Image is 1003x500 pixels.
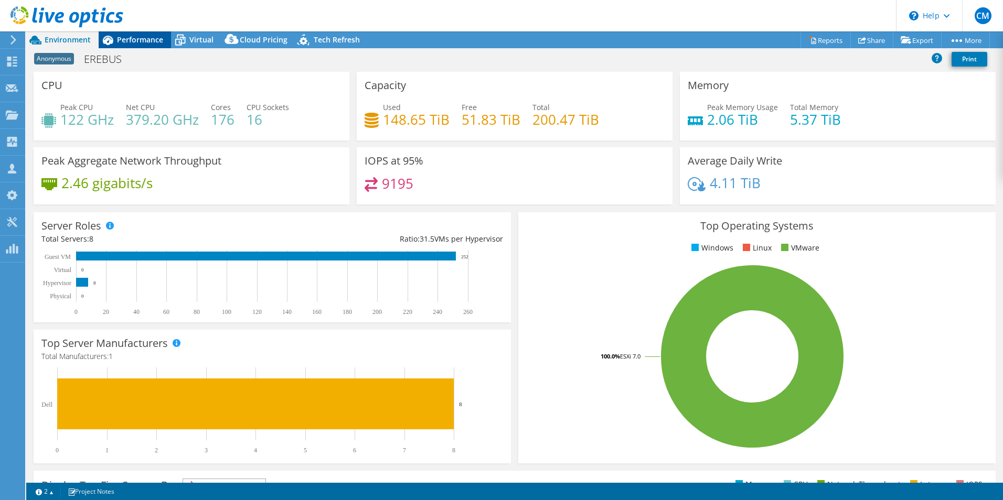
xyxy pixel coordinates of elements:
[103,308,109,316] text: 20
[462,102,477,112] span: Free
[41,338,168,349] h3: Top Server Manufacturers
[60,485,122,498] a: Project Notes
[41,233,272,245] div: Total Servers:
[240,35,287,45] span: Cloud Pricing
[463,308,473,316] text: 260
[89,234,93,244] span: 8
[194,308,200,316] text: 80
[459,401,462,407] text: 8
[312,308,322,316] text: 160
[79,53,138,65] h1: EREBUS
[790,102,838,112] span: Total Memory
[314,35,360,45] span: Tech Refresh
[117,35,163,45] span: Performance
[105,447,109,454] text: 1
[975,7,991,24] span: CM
[126,114,199,125] h4: 379.20 GHz
[54,266,72,274] text: Virtual
[28,485,61,498] a: 2
[365,155,423,167] h3: IOPS at 95%
[183,479,265,492] span: IOPS
[211,102,231,112] span: Cores
[909,11,919,20] svg: \n
[365,80,406,91] h3: Capacity
[382,178,413,189] h4: 9195
[688,155,782,167] h3: Average Daily Write
[620,352,641,360] tspan: ESXi 7.0
[74,308,78,316] text: 0
[433,308,442,316] text: 240
[710,177,761,189] h4: 4.11 TiB
[222,308,231,316] text: 100
[383,102,401,112] span: Used
[247,114,289,125] h4: 16
[252,308,262,316] text: 120
[45,35,91,45] span: Environment
[740,242,772,254] li: Linux
[60,102,93,112] span: Peak CPU
[372,308,382,316] text: 200
[689,242,733,254] li: Windows
[45,253,71,260] text: Guest VM
[41,351,503,362] h4: Total Manufacturers:
[61,177,153,189] h4: 2.46 gigabits/s
[254,447,257,454] text: 4
[850,32,893,48] a: Share
[56,447,59,454] text: 0
[908,479,947,490] li: Latency
[707,102,778,112] span: Peak Memory Usage
[41,155,221,167] h3: Peak Aggregate Network Throughput
[133,308,140,316] text: 40
[60,114,114,125] h4: 122 GHz
[601,352,620,360] tspan: 100.0%
[707,114,778,125] h4: 2.06 TiB
[163,308,169,316] text: 60
[247,102,289,112] span: CPU Sockets
[954,479,983,490] li: IOPS
[532,114,599,125] h4: 200.47 TiB
[462,114,520,125] h4: 51.83 TiB
[893,32,942,48] a: Export
[41,80,62,91] h3: CPU
[452,447,455,454] text: 8
[461,254,468,259] text: 252
[420,234,434,244] span: 31.5
[952,52,987,67] a: Print
[801,32,851,48] a: Reports
[155,447,158,454] text: 2
[50,292,71,300] text: Physical
[778,242,819,254] li: VMware
[34,53,74,64] span: Anonymous
[205,447,208,454] text: 3
[781,479,808,490] li: CPU
[526,220,988,232] h3: Top Operating Systems
[43,279,71,287] text: Hypervisor
[81,294,84,299] text: 0
[532,102,550,112] span: Total
[282,308,292,316] text: 140
[189,35,214,45] span: Virtual
[353,447,356,454] text: 6
[941,32,990,48] a: More
[304,447,307,454] text: 5
[211,114,234,125] h4: 176
[41,401,52,408] text: Dell
[688,80,729,91] h3: Memory
[109,351,113,361] span: 1
[126,102,155,112] span: Net CPU
[403,308,412,316] text: 220
[93,280,96,286] text: 8
[343,308,352,316] text: 180
[815,479,901,490] li: Network Throughput
[81,267,84,273] text: 0
[383,114,450,125] h4: 148.65 TiB
[403,447,406,454] text: 7
[733,479,774,490] li: Memory
[790,114,841,125] h4: 5.37 TiB
[272,233,503,245] div: Ratio: VMs per Hypervisor
[41,220,101,232] h3: Server Roles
